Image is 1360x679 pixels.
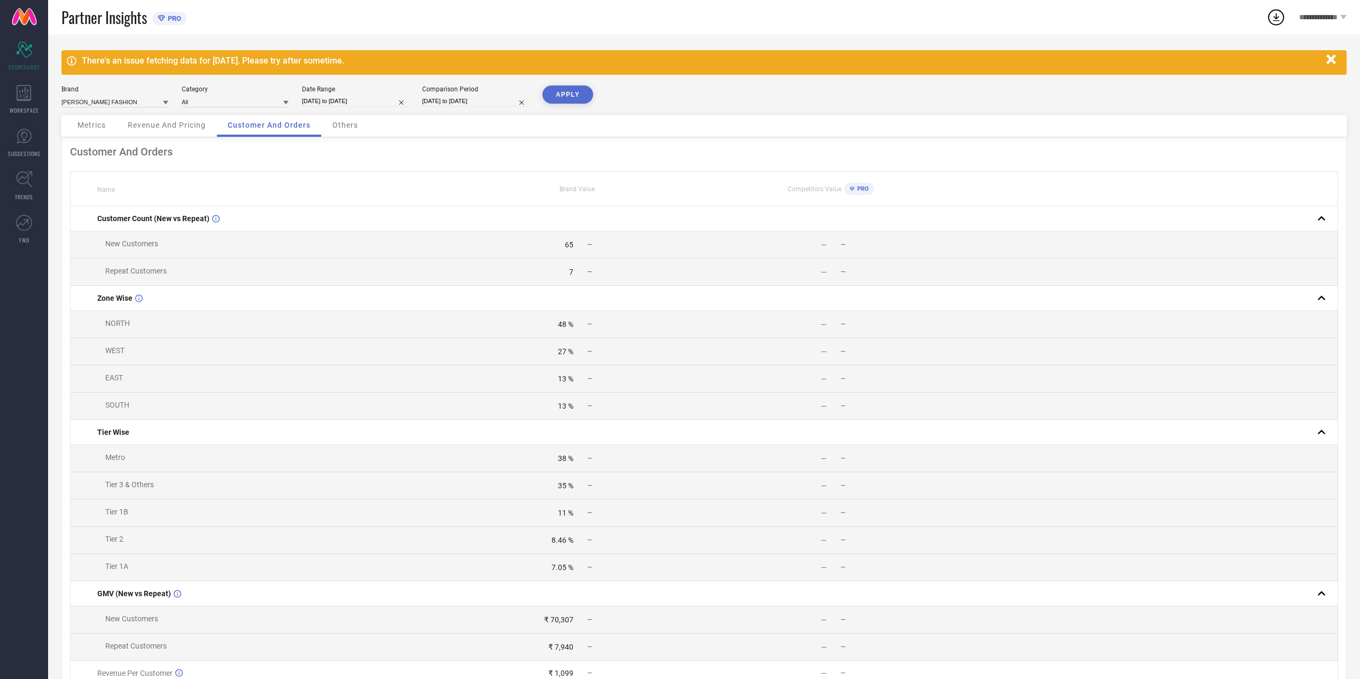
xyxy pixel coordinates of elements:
span: — [841,241,845,248]
div: — [821,268,827,276]
div: — [821,454,827,463]
div: Open download list [1266,7,1286,27]
span: PRO [854,185,869,192]
span: — [841,321,845,328]
div: — [821,402,827,410]
span: — [841,669,845,677]
div: — [821,563,827,572]
span: — [587,564,592,571]
div: Comparison Period [422,85,529,93]
span: — [841,268,845,276]
span: — [587,241,592,248]
div: 65 [565,240,573,249]
input: Select date range [302,96,409,107]
span: WORKSPACE [10,106,39,114]
div: Brand [61,85,168,93]
span: — [841,348,845,355]
span: — [587,616,592,623]
div: — [821,374,827,383]
span: Competitors Value [788,185,842,193]
span: New Customers [105,614,158,623]
div: Category [182,85,289,93]
span: — [587,268,592,276]
div: 27 % [558,347,573,356]
div: — [821,509,827,517]
span: — [587,375,592,383]
div: 13 % [558,374,573,383]
div: — [821,669,827,677]
span: Tier 2 [105,535,123,543]
div: 48 % [558,320,573,329]
div: ₹ 7,940 [548,643,573,651]
span: Tier 3 & Others [105,480,154,489]
span: Metrics [77,121,106,129]
span: — [587,536,592,544]
span: TRENDS [15,193,33,201]
span: Repeat Customers [105,642,167,650]
div: ₹ 1,099 [548,669,573,677]
span: — [841,482,845,489]
span: Repeat Customers [105,267,167,275]
span: Revenue And Pricing [128,121,206,129]
div: 8.46 % [551,536,573,544]
span: Customer Count (New vs Repeat) [97,214,209,223]
span: SOUTH [105,401,129,409]
div: — [821,536,827,544]
div: 38 % [558,454,573,463]
input: Select comparison period [422,96,529,107]
span: Others [332,121,358,129]
span: Zone Wise [97,294,133,302]
span: — [841,375,845,383]
span: Name [97,186,115,193]
span: — [841,616,845,623]
span: WEST [105,346,125,355]
span: — [841,509,845,517]
span: SCORECARDS [9,63,40,71]
span: — [587,321,592,328]
span: Partner Insights [61,6,147,28]
span: FWD [19,236,29,244]
div: 35 % [558,481,573,490]
div: Customer And Orders [70,145,1338,158]
span: Tier Wise [97,428,129,436]
div: There's an issue fetching data for [DATE]. Please try after sometime. [82,56,1321,66]
span: EAST [105,373,123,382]
span: Tier 1A [105,562,128,571]
div: Date Range [302,85,409,93]
span: — [841,643,845,651]
span: — [841,536,845,544]
span: — [587,643,592,651]
span: Metro [105,453,125,462]
div: — [821,481,827,490]
div: 7.05 % [551,563,573,572]
span: New Customers [105,239,158,248]
div: 13 % [558,402,573,410]
div: — [821,347,827,356]
span: — [587,348,592,355]
div: 7 [569,268,573,276]
span: — [841,455,845,462]
span: GMV (New vs Repeat) [97,589,171,598]
span: PRO [165,14,181,22]
span: Brand Value [559,185,595,193]
span: NORTH [105,319,130,327]
div: — [821,240,827,249]
span: — [587,402,592,410]
span: — [841,564,845,571]
div: ₹ 70,307 [544,615,573,624]
span: — [841,402,845,410]
span: — [587,509,592,517]
div: — [821,615,827,624]
span: — [587,482,592,489]
div: — [821,643,827,651]
button: APPLY [542,85,593,104]
span: — [587,455,592,462]
span: Customer And Orders [228,121,310,129]
span: Tier 1B [105,508,128,516]
span: Revenue Per Customer [97,669,173,677]
div: — [821,320,827,329]
div: 11 % [558,509,573,517]
span: — [587,669,592,677]
span: SUGGESTIONS [8,150,41,158]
